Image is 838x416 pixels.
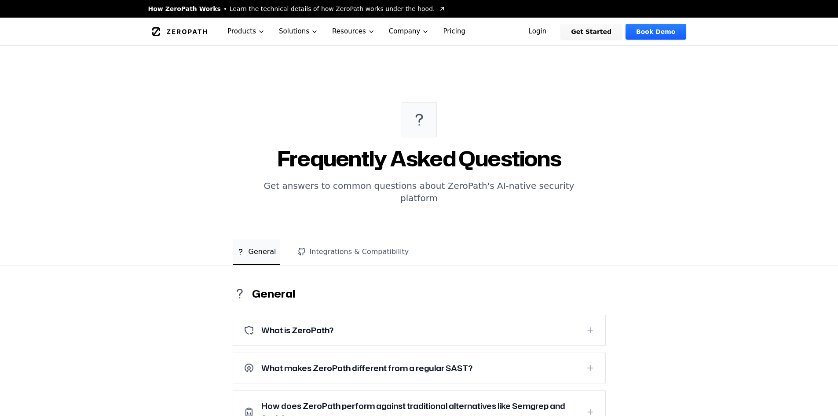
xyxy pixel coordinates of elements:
[250,180,588,204] p: Get answers to common questions about ZeroPath's AI-native security platform
[261,324,333,336] h3: What is ZeroPath?
[233,315,605,345] button: What is ZeroPath?
[233,353,605,383] button: What makes ZeroPath different from a regular SAST?
[261,362,472,374] h3: What makes ZeroPath different from a regular SAST?
[560,24,622,40] a: Get Started
[436,18,472,45] a: Pricing
[325,18,382,45] button: Resources
[148,4,221,13] span: How ZeroPath Works
[626,24,686,40] a: Book Demo
[310,247,409,257] span: Integrations & Compatibility
[294,239,413,265] button: Integrations & Compatibility
[138,18,701,45] nav: Global
[518,24,557,40] a: Login
[220,18,272,45] button: Products
[148,148,690,169] h1: Frequently Asked Questions
[382,18,436,45] button: Company
[233,287,606,301] h2: General
[230,4,435,13] span: Learn the technical details of how ZeroPath works under the hood.
[272,18,325,45] button: Solutions
[249,247,276,257] span: General
[148,4,446,13] a: How ZeroPath WorksLearn the technical details of how ZeroPath works under the hood.
[233,239,280,265] button: General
